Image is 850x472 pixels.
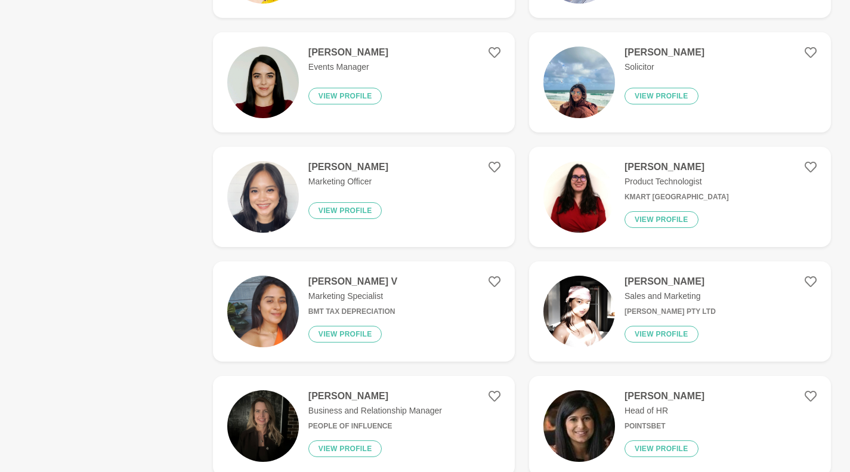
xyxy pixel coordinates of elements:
[227,390,299,462] img: 4f8ac3869a007e0d1b6b374d8a6623d966617f2f-3024x4032.jpg
[625,276,716,288] h4: [PERSON_NAME]
[625,405,704,417] p: Head of HR
[529,261,831,362] a: [PERSON_NAME]Sales and Marketing[PERSON_NAME] Pty LTDView profile
[625,47,704,58] h4: [PERSON_NAME]
[308,290,397,303] p: Marketing Specialist
[308,422,442,431] h6: People of Influence
[625,193,729,202] h6: Kmart [GEOGRAPHIC_DATA]
[543,47,615,118] img: 2749465ab56a6046c1c1b958f3db718fe9215195-1440x1800.jpg
[308,175,388,188] p: Marketing Officer
[308,276,397,288] h4: [PERSON_NAME] V
[308,405,442,417] p: Business and Relationship Manager
[227,47,299,118] img: 1ea2b9738d434bc0df16a508f89119961b5c3612-800x800.jpg
[308,47,388,58] h4: [PERSON_NAME]
[227,161,299,233] img: 2d09354c024d15261095cf84abaf5bc412fb2494-2081x2079.jpg
[625,161,729,173] h4: [PERSON_NAME]
[308,88,382,104] button: View profile
[308,390,442,402] h4: [PERSON_NAME]
[625,390,704,402] h4: [PERSON_NAME]
[625,440,698,457] button: View profile
[625,211,698,228] button: View profile
[625,307,716,316] h6: [PERSON_NAME] Pty LTD
[625,290,716,303] p: Sales and Marketing
[625,88,698,104] button: View profile
[308,202,382,219] button: View profile
[308,307,397,316] h6: BMT Tax Depreciation
[625,175,729,188] p: Product Technologist
[529,32,831,132] a: [PERSON_NAME]SolicitorView profile
[308,161,388,173] h4: [PERSON_NAME]
[213,261,515,362] a: [PERSON_NAME] VMarketing SpecialistBMT Tax DepreciationView profile
[213,32,515,132] a: [PERSON_NAME]Events ManagerView profile
[308,326,382,343] button: View profile
[543,161,615,233] img: d84f4935839b754279dca6d42f1898252b6c2d5b-1079x1072.jpg
[308,61,388,73] p: Events Manager
[625,326,698,343] button: View profile
[625,61,704,73] p: Solicitor
[625,422,704,431] h6: PointsBet
[308,440,382,457] button: View profile
[529,147,831,247] a: [PERSON_NAME]Product TechnologistKmart [GEOGRAPHIC_DATA]View profile
[543,390,615,462] img: 9219f9d1eb9592de2e9dd2e84b0174afe0ba543b-148x148.jpg
[227,276,299,347] img: 204927219e80babbbf609dd24b40e5d814a64020-1152x1440.webp
[213,147,515,247] a: [PERSON_NAME]Marketing OfficerView profile
[543,276,615,347] img: b1a2a92873384f447e16a896c02c3273cbd04480-1608x1608.jpg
